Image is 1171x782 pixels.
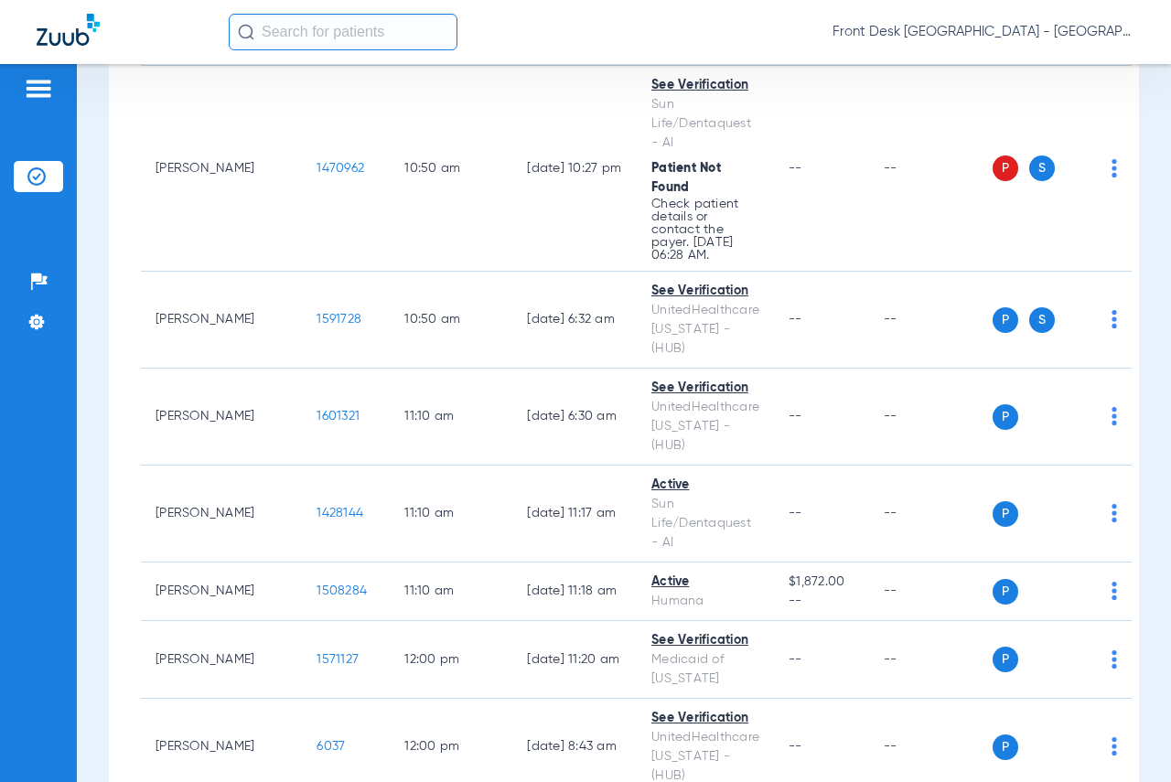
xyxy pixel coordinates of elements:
[390,621,512,699] td: 12:00 PM
[141,272,302,369] td: [PERSON_NAME]
[789,410,802,423] span: --
[512,66,637,272] td: [DATE] 10:27 PM
[993,647,1018,672] span: P
[24,78,53,100] img: hamburger-icon
[317,584,367,597] span: 1508284
[651,162,721,194] span: Patient Not Found
[789,592,854,611] span: --
[789,507,802,520] span: --
[1112,407,1117,425] img: group-dot-blue.svg
[651,76,759,95] div: See Verification
[869,562,993,621] td: --
[317,410,360,423] span: 1601321
[141,466,302,562] td: [PERSON_NAME]
[317,313,361,326] span: 1591728
[993,307,1018,333] span: P
[1112,650,1117,669] img: group-dot-blue.svg
[789,573,854,592] span: $1,872.00
[651,282,759,301] div: See Verification
[789,740,802,753] span: --
[317,653,359,666] span: 1571127
[869,369,993,466] td: --
[651,650,759,689] div: Medicaid of [US_STATE]
[993,734,1018,760] span: P
[141,562,302,621] td: [PERSON_NAME]
[317,740,345,753] span: 6037
[833,23,1134,41] span: Front Desk [GEOGRAPHIC_DATA] - [GEOGRAPHIC_DATA] | My Community Dental Centers
[1029,307,1055,333] span: S
[229,14,457,50] input: Search for patients
[651,198,759,262] p: Check patient details or contact the payer. [DATE] 06:28 AM.
[993,404,1018,430] span: P
[651,95,759,153] div: Sun Life/Dentaquest - AI
[993,501,1018,527] span: P
[1112,159,1117,177] img: group-dot-blue.svg
[390,466,512,562] td: 11:10 AM
[317,507,363,520] span: 1428144
[317,162,364,175] span: 1470962
[512,621,637,699] td: [DATE] 11:20 AM
[869,621,993,699] td: --
[651,709,759,728] div: See Verification
[651,573,759,592] div: Active
[1029,155,1055,181] span: S
[789,653,802,666] span: --
[789,162,802,175] span: --
[390,66,512,272] td: 10:50 AM
[993,155,1018,181] span: P
[651,301,759,359] div: UnitedHealthcare [US_STATE] - (HUB)
[512,369,637,466] td: [DATE] 6:30 AM
[238,24,254,40] img: Search Icon
[1112,310,1117,328] img: group-dot-blue.svg
[789,313,802,326] span: --
[651,398,759,455] div: UnitedHealthcare [US_STATE] - (HUB)
[141,621,302,699] td: [PERSON_NAME]
[869,66,993,272] td: --
[390,562,512,621] td: 11:10 AM
[141,66,302,272] td: [PERSON_NAME]
[390,272,512,369] td: 10:50 AM
[512,466,637,562] td: [DATE] 11:17 AM
[993,579,1018,605] span: P
[651,379,759,398] div: See Verification
[651,592,759,611] div: Humana
[1112,504,1117,522] img: group-dot-blue.svg
[651,476,759,495] div: Active
[869,272,993,369] td: --
[141,369,302,466] td: [PERSON_NAME]
[869,466,993,562] td: --
[512,562,637,621] td: [DATE] 11:18 AM
[651,631,759,650] div: See Verification
[390,369,512,466] td: 11:10 AM
[1112,582,1117,600] img: group-dot-blue.svg
[37,14,100,46] img: Zuub Logo
[512,272,637,369] td: [DATE] 6:32 AM
[651,495,759,552] div: Sun Life/Dentaquest - AI
[1080,694,1171,782] iframe: Chat Widget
